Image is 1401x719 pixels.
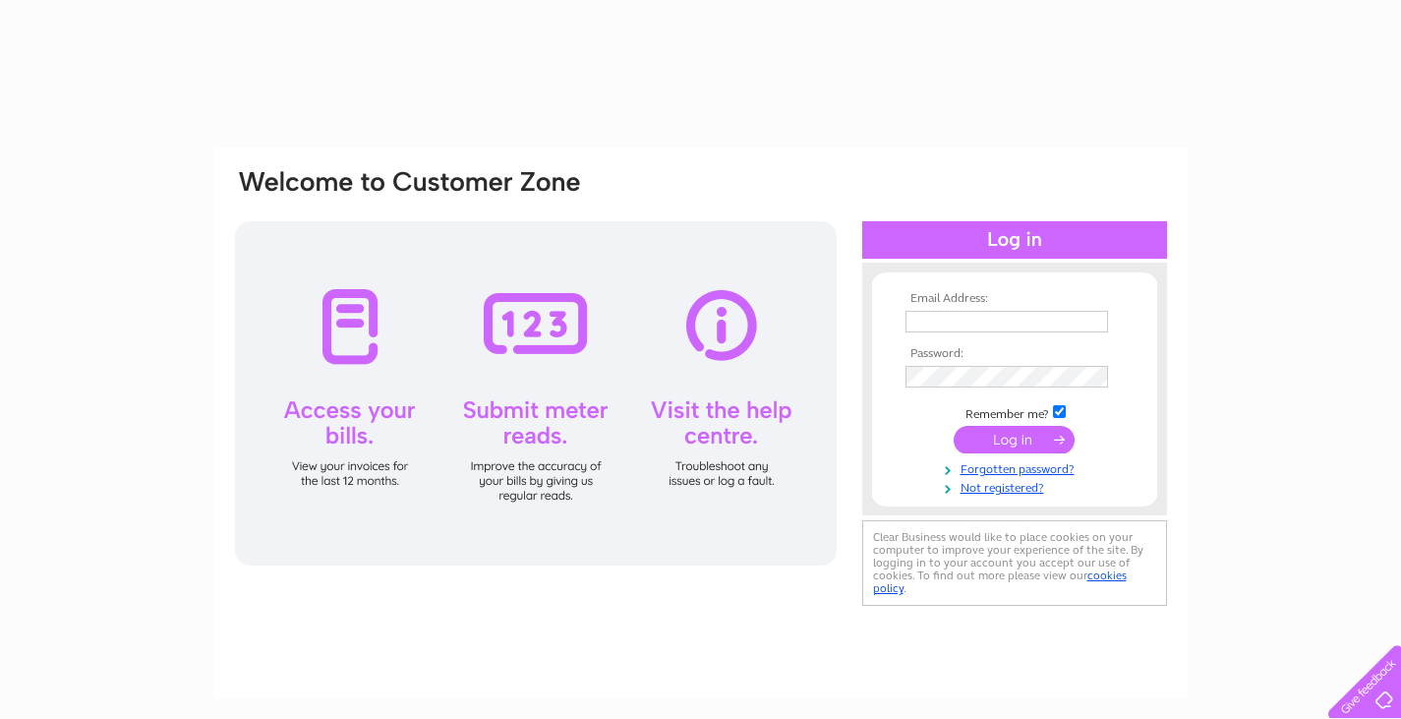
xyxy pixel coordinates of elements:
td: Remember me? [901,402,1129,422]
a: cookies policy [873,569,1127,595]
div: Clear Business would like to place cookies on your computer to improve your experience of the sit... [862,520,1167,606]
a: Not registered? [905,477,1129,496]
a: Forgotten password? [905,458,1129,477]
th: Email Address: [901,292,1129,306]
input: Submit [954,426,1075,453]
th: Password: [901,347,1129,361]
